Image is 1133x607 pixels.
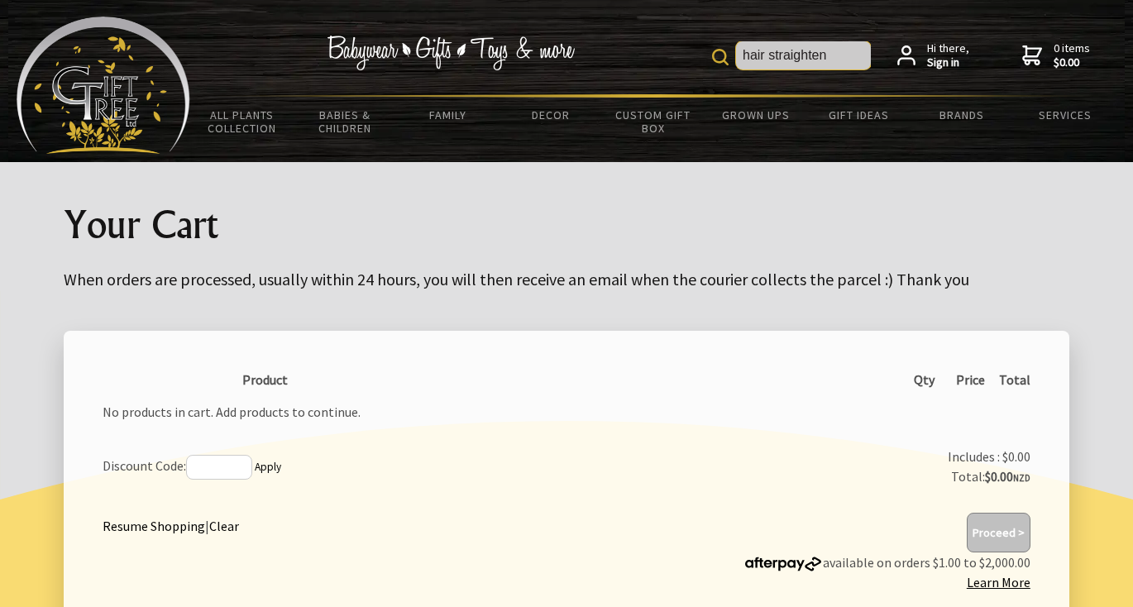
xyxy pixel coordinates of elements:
p: available on orders $1.00 to $2,000.00 [743,552,1030,592]
a: Gift Ideas [808,98,911,132]
a: Services [1014,98,1116,132]
strong: $0.00 [1054,55,1090,70]
span: NZD [1013,472,1030,484]
div: | [103,513,239,536]
a: Family [396,98,499,132]
a: All Plants Collection [190,98,293,146]
div: Total: [730,466,1030,488]
div: Includes : $0.00 [730,447,1030,466]
input: If you have a discount code, enter it here and press 'Apply'. [186,455,252,480]
a: Clear [209,518,239,534]
span: 0 items [1054,41,1090,70]
a: Decor [499,98,601,132]
th: Price [949,364,991,395]
input: Site Search [736,41,871,69]
td: Discount Code: [97,441,724,494]
img: Babyware - Gifts - Toys and more... [17,17,190,154]
strong: $0.00 [985,468,1030,485]
th: Qty [908,364,949,395]
img: product search [712,49,729,65]
img: Babywear - Gifts - Toys & more [327,36,576,70]
a: Learn More [967,574,1030,590]
a: 0 items$0.00 [1022,41,1090,70]
a: Grown Ups [705,98,807,132]
a: Custom Gift Box [602,98,705,146]
a: Babies & Children [293,98,395,146]
a: Brands [911,98,1013,132]
a: Apply [255,460,281,474]
th: Product [236,364,908,395]
td: No products in cart. Add products to continue. [97,395,1036,427]
h1: Your Cart [64,202,1069,245]
strong: Sign in [927,55,969,70]
span: Hi there, [927,41,969,70]
th: Total [991,364,1036,395]
a: Hi there,Sign in [897,41,969,70]
a: Resume Shopping [103,518,205,534]
img: Afterpay [743,557,823,571]
button: Proceed > [967,513,1030,552]
big: When orders are processed, usually within 24 hours, you will then receive an email when the couri... [64,269,969,289]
